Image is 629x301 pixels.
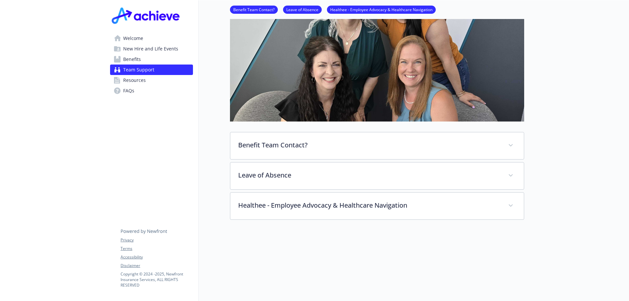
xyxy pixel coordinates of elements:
[121,263,193,269] a: Disclaimer
[123,85,134,96] span: FAQs
[123,33,143,44] span: Welcome
[230,162,524,189] div: Leave of Absence
[238,200,500,210] p: Healthee - Employee Advocacy & Healthcare Navigation
[238,140,500,150] p: Benefit Team Contact?
[230,6,278,12] a: Benefit Team Contact?
[110,75,193,85] a: Resources
[121,254,193,260] a: Accessibility
[110,65,193,75] a: Team Support
[230,132,524,159] div: Benefit Team Contact?
[110,85,193,96] a: FAQs
[327,6,436,12] a: Healthee - Employee Advocacy & Healthcare Navigation
[121,237,193,243] a: Privacy
[283,6,322,12] a: Leave of Absence
[110,33,193,44] a: Welcome
[123,54,141,65] span: Benefits
[110,44,193,54] a: New Hire and Life Events
[110,54,193,65] a: Benefits
[238,170,500,180] p: Leave of Absence
[123,75,146,85] span: Resources
[121,271,193,288] p: Copyright © 2024 - 2025 , Newfront Insurance Services, ALL RIGHTS RESERVED
[230,193,524,219] div: Healthee - Employee Advocacy & Healthcare Navigation
[121,246,193,252] a: Terms
[123,65,154,75] span: Team Support
[123,44,178,54] span: New Hire and Life Events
